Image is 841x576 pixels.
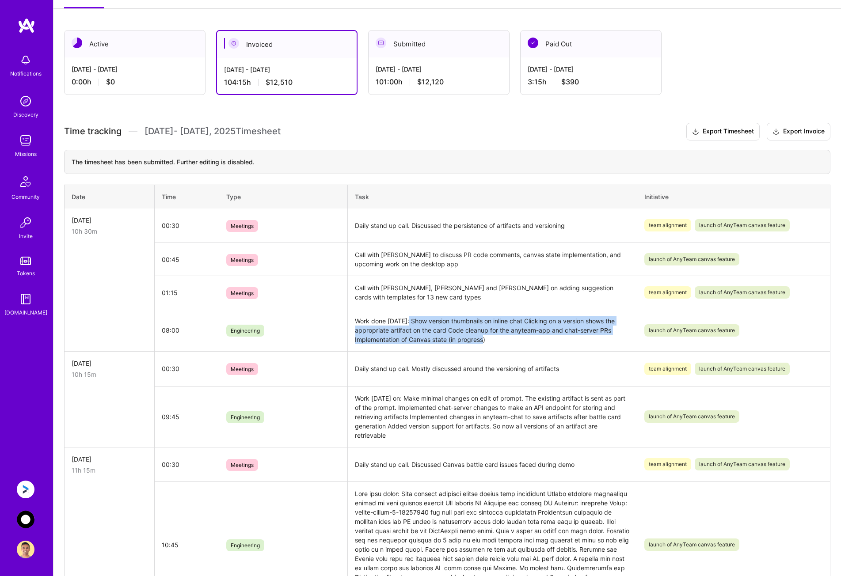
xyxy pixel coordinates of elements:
div: [DATE] [72,216,147,225]
span: team alignment [644,363,691,375]
td: Daily stand up call. Discussed the persistence of artifacts and versioning [347,208,637,243]
span: Engineering [226,411,264,423]
i: icon Download [773,127,780,136]
div: Submitted [369,30,509,57]
td: 00:30 [154,447,219,482]
a: User Avatar [15,541,37,558]
img: teamwork [17,132,34,149]
td: 08:00 [154,309,219,352]
span: launch of AnyTeam canvas feature [644,538,739,551]
td: Call with [PERSON_NAME] to discuss PR code comments, canvas state implementation, and upcoming wo... [347,243,637,276]
td: 00:30 [154,352,219,387]
th: Task [347,185,637,208]
img: Active [72,38,82,48]
div: 10h 30m [72,227,147,236]
span: launch of AnyTeam canvas feature [695,363,790,375]
td: Daily stand up call. Discussed Canvas battle card issues faced during demo [347,447,637,482]
span: launch of AnyTeam canvas feature [644,253,739,265]
th: Type [219,185,347,208]
span: [DATE] - [DATE] , 2025 Timesheet [145,126,281,137]
th: Date [65,185,155,208]
img: discovery [17,92,34,110]
span: Engineering [226,539,264,551]
span: Meetings [226,287,258,299]
span: $390 [561,77,579,87]
a: AnyTeam: Team for AI-Powered Sales Platform [15,511,37,528]
td: Work done [DATE]: Show version thumbnails on inline chat Clicking on a version shows the appropri... [347,309,637,352]
span: team alignment [644,286,691,299]
img: guide book [17,290,34,308]
button: Export Invoice [767,123,830,140]
img: Submitted [376,38,386,48]
span: Engineering [226,325,264,337]
span: launch of AnyTeam canvas feature [644,324,739,337]
span: launch of AnyTeam canvas feature [644,410,739,423]
img: Anguleris: BIMsmart AI MVP [17,481,34,498]
th: Time [154,185,219,208]
div: 10h 15m [72,370,147,379]
td: 00:45 [154,243,219,276]
td: Call with [PERSON_NAME], [PERSON_NAME] and [PERSON_NAME] on adding suggestion cards with template... [347,276,637,309]
img: Invite [17,214,34,231]
i: icon Download [692,127,699,136]
div: [DOMAIN_NAME] [4,308,47,317]
td: 00:30 [154,208,219,243]
span: team alignment [644,219,691,231]
div: Discovery [13,110,38,119]
div: Community [11,192,40,201]
span: launch of AnyTeam canvas feature [695,219,790,231]
img: bell [17,51,34,69]
div: Invoiced [217,31,357,58]
span: $0 [106,77,115,87]
td: Daily stand up call. Mostly discussed around the versioning of artifacts [347,352,637,387]
th: Initiative [637,185,830,208]
div: 11h 15m [72,466,147,475]
img: logo [18,18,35,34]
span: $12,120 [417,77,444,87]
div: Tokens [17,269,35,278]
div: The timesheet has been submitted. Further editing is disabled. [64,150,830,174]
img: Paid Out [528,38,538,48]
span: launch of AnyTeam canvas feature [695,286,790,299]
div: Active [65,30,205,57]
div: Paid Out [521,30,661,57]
img: AnyTeam: Team for AI-Powered Sales Platform [17,511,34,528]
img: Community [15,171,36,192]
div: 104:15 h [224,78,350,87]
div: Invite [19,231,33,241]
div: 101:00 h [376,77,502,87]
div: [DATE] [72,455,147,464]
td: 09:45 [154,386,219,447]
div: [DATE] - [DATE] [72,64,198,74]
span: Time tracking [64,126,122,137]
button: Export Timesheet [686,123,760,140]
span: Meetings [226,363,258,375]
span: Meetings [226,220,258,232]
div: Missions [15,149,37,159]
td: Work [DATE] on: Make minimal changes on edit of prompt. The existing artifact is sent as part of ... [347,386,637,447]
img: User Avatar [17,541,34,558]
div: [DATE] - [DATE] [224,65,350,74]
span: Meetings [226,254,258,266]
img: Invoiced [228,38,239,49]
div: 0:00 h [72,77,198,87]
span: $12,510 [266,78,293,87]
div: Notifications [10,69,42,78]
img: tokens [20,257,31,265]
div: [DATE] [72,359,147,368]
span: Meetings [226,459,258,471]
span: team alignment [644,458,691,470]
span: launch of AnyTeam canvas feature [695,458,790,470]
div: [DATE] - [DATE] [376,64,502,74]
td: 01:15 [154,276,219,309]
a: Anguleris: BIMsmart AI MVP [15,481,37,498]
div: [DATE] - [DATE] [528,64,654,74]
div: 3:15 h [528,77,654,87]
